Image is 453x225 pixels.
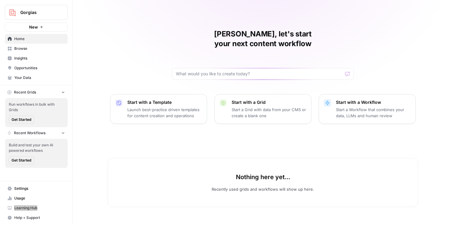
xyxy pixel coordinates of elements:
[14,130,45,136] span: Recent Workflows
[9,116,34,124] button: Get Started
[214,94,311,124] button: Start with a GridStart a Grid with data from your CMS or create a blank one
[5,128,68,138] button: Recent Workflows
[12,158,31,163] span: Get Started
[127,107,202,119] p: Launch best-practice driven templates for content creation and operations
[14,90,36,95] span: Recent Grids
[14,215,65,220] span: Help + Support
[5,203,68,213] a: Learning Hub
[14,36,65,42] span: Home
[176,71,343,77] input: What would you like to create today?
[9,156,34,164] button: Get Started
[14,75,65,80] span: Your Data
[5,73,68,83] a: Your Data
[14,56,65,61] span: Insights
[127,99,202,105] p: Start with a Template
[5,88,68,97] button: Recent Grids
[5,213,68,223] button: Help + Support
[319,94,416,124] button: Start with a WorkflowStart a Workflow that combines your data, LLMs and human review
[5,44,68,53] a: Browse
[14,205,65,211] span: Learning Hub
[9,142,64,153] span: Build and test your own AI powered workflows
[5,53,68,63] a: Insights
[236,173,290,181] p: Nothing here yet...
[12,117,31,122] span: Get Started
[110,94,207,124] button: Start with a TemplateLaunch best-practice driven templates for content creation and operations
[232,107,306,119] p: Start a Grid with data from your CMS or create a blank one
[336,107,411,119] p: Start a Workflow that combines your data, LLMs and human review
[7,7,18,18] img: Gorgias Logo
[5,193,68,203] a: Usage
[29,24,38,30] span: New
[14,196,65,201] span: Usage
[9,102,64,113] span: Run workflows in bulk with Grids
[212,186,314,192] p: Recently used grids and workflows will show up here.
[14,46,65,51] span: Browse
[5,22,68,32] button: New
[5,63,68,73] a: Opportunities
[14,186,65,191] span: Settings
[172,29,354,49] h1: [PERSON_NAME], let's start your next content workflow
[232,99,306,105] p: Start with a Grid
[5,5,68,20] button: Workspace: Gorgias
[336,99,411,105] p: Start with a Workflow
[5,184,68,193] a: Settings
[5,34,68,44] a: Home
[14,65,65,71] span: Opportunities
[20,9,57,15] span: Gorgias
